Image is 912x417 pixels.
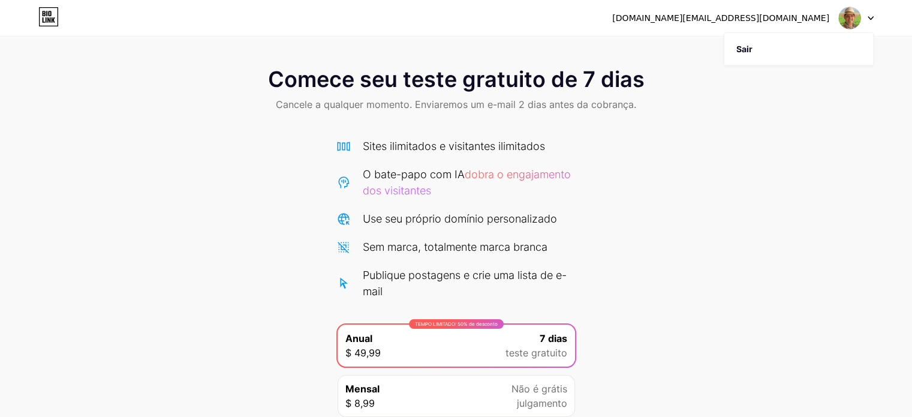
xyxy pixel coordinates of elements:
[363,140,545,152] font: Sites ilimitados e visitantes ilimitados
[505,347,567,359] font: teste gratuito
[612,13,829,23] font: [DOMAIN_NAME][EMAIL_ADDRESS][DOMAIN_NAME]
[838,7,861,29] img: eusoufernandovargas
[736,44,753,54] font: Sair
[511,383,567,395] font: Não é grátis
[345,397,375,409] font: $ 8,99
[363,168,571,197] font: dobra o engajamento dos visitantes
[363,241,547,253] font: Sem marca, totalmente marca branca
[345,347,381,359] font: $ 49,99
[276,98,636,110] font: Cancele a qualquer momento. Enviaremos um e-mail 2 dias antes da cobrança.
[268,66,645,92] font: Comece seu teste gratuito de 7 dias
[345,383,380,395] font: Mensal
[517,397,567,409] font: julgamento
[415,321,498,327] font: TEMPO LIMITADO: 50% de desconto
[363,212,557,225] font: Use seu próprio domínio personalizado
[345,332,372,344] font: Anual
[363,168,465,181] font: O bate-papo com IA
[363,269,567,298] font: Publique postagens e crie uma lista de e-mail
[540,332,567,344] font: 7 dias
